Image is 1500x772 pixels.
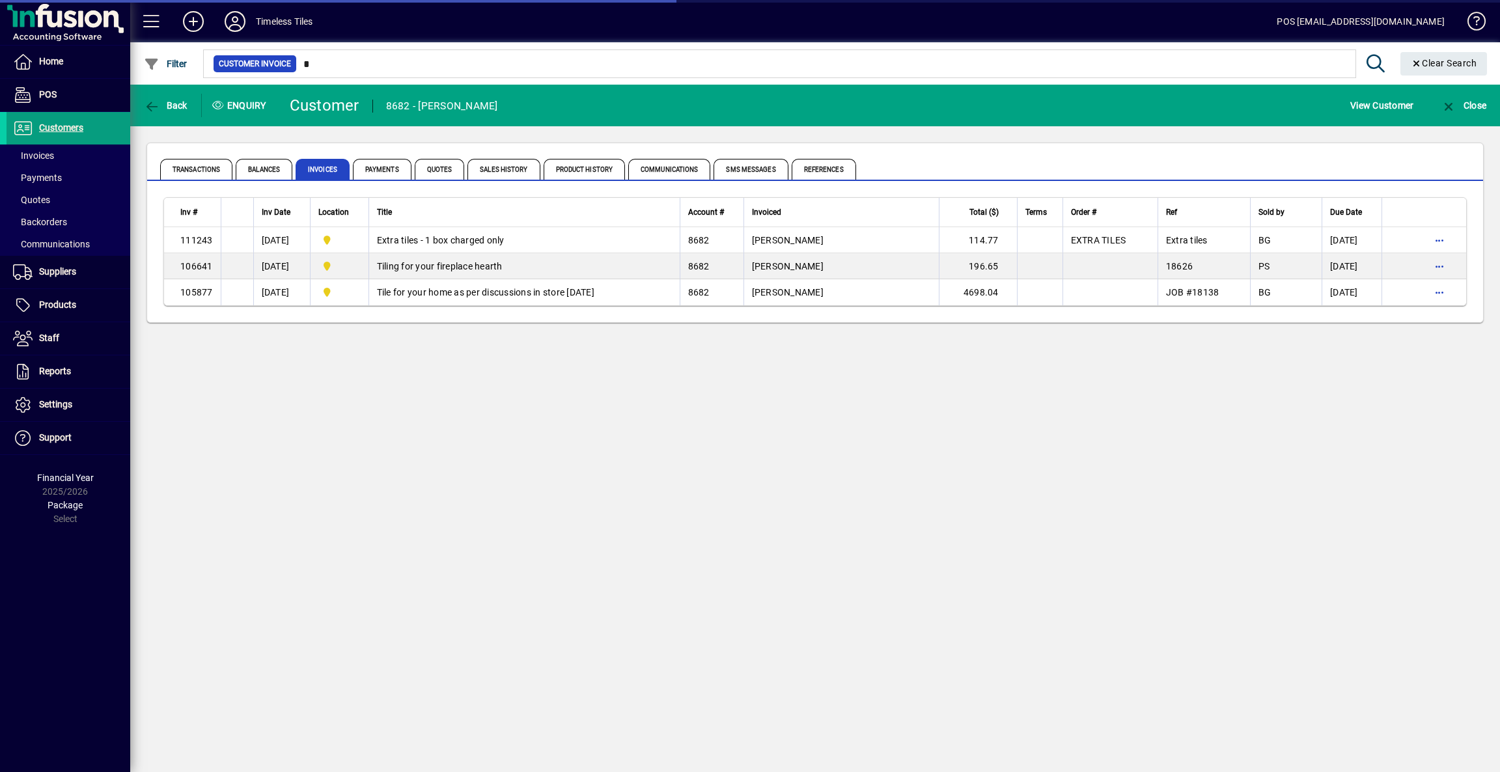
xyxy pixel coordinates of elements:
[180,205,213,219] div: Inv #
[141,94,191,117] button: Back
[180,261,213,271] span: 106641
[688,261,710,271] span: 8682
[1071,235,1126,245] span: EXTRA TILES
[318,233,361,247] span: Dunedin
[544,159,626,180] span: Product History
[39,333,59,343] span: Staff
[939,279,1017,305] td: 4698.04
[39,56,63,66] span: Home
[1258,287,1271,297] span: BG
[39,399,72,409] span: Settings
[130,94,202,117] app-page-header-button: Back
[415,159,465,180] span: Quotes
[1071,205,1096,219] span: Order #
[7,289,130,322] a: Products
[219,57,291,70] span: Customer Invoice
[39,299,76,310] span: Products
[253,227,310,253] td: [DATE]
[253,279,310,305] td: [DATE]
[939,253,1017,279] td: 196.65
[688,205,736,219] div: Account #
[1071,205,1150,219] div: Order #
[39,89,57,100] span: POS
[214,10,256,33] button: Profile
[1166,235,1208,245] span: Extra tiles
[180,205,197,219] span: Inv #
[7,79,130,111] a: POS
[1258,205,1314,219] div: Sold by
[173,10,214,33] button: Add
[296,159,350,180] span: Invoices
[1025,205,1047,219] span: Terms
[714,159,788,180] span: SMS Messages
[13,150,54,161] span: Invoices
[1427,94,1500,117] app-page-header-button: Close enquiry
[1277,11,1445,32] div: POS [EMAIL_ADDRESS][DOMAIN_NAME]
[236,159,292,180] span: Balances
[7,211,130,233] a: Backorders
[688,287,710,297] span: 8682
[1258,205,1285,219] span: Sold by
[7,167,130,189] a: Payments
[1411,58,1477,68] span: Clear Search
[1400,52,1488,76] button: Clear
[290,95,359,116] div: Customer
[202,95,280,116] div: Enquiry
[1322,227,1382,253] td: [DATE]
[752,287,824,297] span: [PERSON_NAME]
[13,195,50,205] span: Quotes
[318,205,349,219] span: Location
[628,159,710,180] span: Communications
[752,235,824,245] span: [PERSON_NAME]
[180,235,213,245] span: 111243
[1258,261,1270,271] span: PS
[39,432,72,443] span: Support
[1166,205,1242,219] div: Ref
[7,422,130,454] a: Support
[792,159,856,180] span: References
[1441,100,1486,111] span: Close
[1429,230,1450,251] button: More options
[48,500,83,510] span: Package
[37,473,94,483] span: Financial Year
[1166,261,1193,271] span: 18626
[1166,287,1219,297] span: JOB #18138
[256,11,312,32] div: Timeless Tiles
[353,159,411,180] span: Payments
[688,205,724,219] span: Account #
[1322,279,1382,305] td: [DATE]
[7,189,130,211] a: Quotes
[7,322,130,355] a: Staff
[377,205,672,219] div: Title
[39,366,71,376] span: Reports
[7,355,130,388] a: Reports
[39,266,76,277] span: Suppliers
[13,217,67,227] span: Backorders
[752,261,824,271] span: [PERSON_NAME]
[318,259,361,273] span: Dunedin
[144,100,187,111] span: Back
[7,145,130,167] a: Invoices
[262,205,290,219] span: Inv Date
[7,389,130,421] a: Settings
[141,52,191,76] button: Filter
[318,205,361,219] div: Location
[1330,205,1374,219] div: Due Date
[939,227,1017,253] td: 114.77
[1322,253,1382,279] td: [DATE]
[160,159,232,180] span: Transactions
[752,205,781,219] span: Invoiced
[377,235,505,245] span: Extra tiles - 1 box charged only
[752,205,931,219] div: Invoiced
[969,205,999,219] span: Total ($)
[1458,3,1484,45] a: Knowledge Base
[947,205,1010,219] div: Total ($)
[253,253,310,279] td: [DATE]
[1166,205,1177,219] span: Ref
[386,96,498,117] div: 8682 - [PERSON_NAME]
[318,285,361,299] span: Dunedin
[1437,94,1490,117] button: Close
[1429,256,1450,277] button: More options
[13,239,90,249] span: Communications
[688,235,710,245] span: 8682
